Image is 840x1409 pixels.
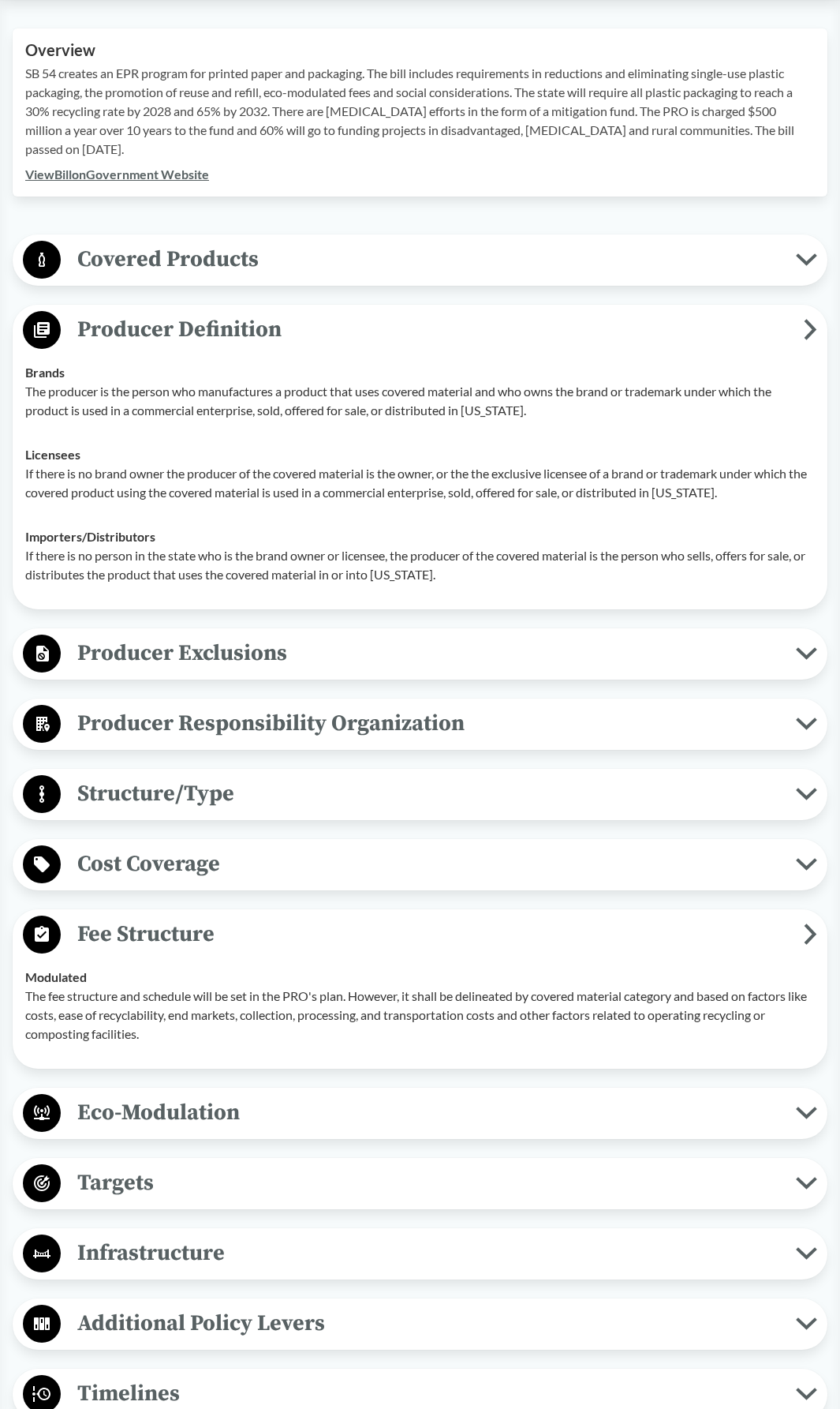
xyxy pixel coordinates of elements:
p: If there is no brand owner the producer of the covered material is the owner, or the the exclusiv... [25,464,815,502]
button: Producer Exclusions [18,634,822,674]
a: ViewBillonGovernment Website [25,167,209,182]
button: Covered Products [18,240,822,280]
button: Additional Policy Levers [18,1304,822,1344]
button: Targets [18,1164,822,1204]
span: Eco-Modulation [61,1095,796,1130]
strong: Modulated [25,969,87,984]
button: Fee Structure [18,915,822,955]
button: Producer Responsibility Organization [18,704,822,744]
span: Targets [61,1165,796,1201]
span: Producer Responsibility Organization [61,706,796,741]
p: The producer is the person who manufactures a product that uses covered material and who owns the... [25,382,815,420]
span: Covered Products [61,242,796,277]
h2: Overview [25,41,815,59]
p: If there is no person in the state who is the brand owner or licensee, the producer of the covere... [25,546,815,584]
strong: Licensees [25,447,80,462]
span: Infrastructure [61,1235,796,1271]
span: Producer Definition [61,312,804,347]
span: Cost Coverage [61,846,796,882]
strong: Importers/​Distributors [25,529,155,544]
button: Producer Definition [18,310,822,350]
p: SB 54 creates an EPR program for printed paper and packaging. The bill includes requirements in r... [25,64,815,159]
span: Structure/Type [61,776,796,811]
p: The fee structure and schedule will be set in the PRO's plan. However, it shall be delineated by ... [25,987,815,1044]
strong: Brands [25,365,65,380]
span: Producer Exclusions [61,635,796,671]
button: Cost Coverage [18,845,822,885]
button: Structure/Type [18,774,822,815]
span: Fee Structure [61,916,804,952]
button: Infrastructure [18,1234,822,1274]
span: Additional Policy Levers [61,1306,796,1341]
button: Eco-Modulation [18,1093,822,1134]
